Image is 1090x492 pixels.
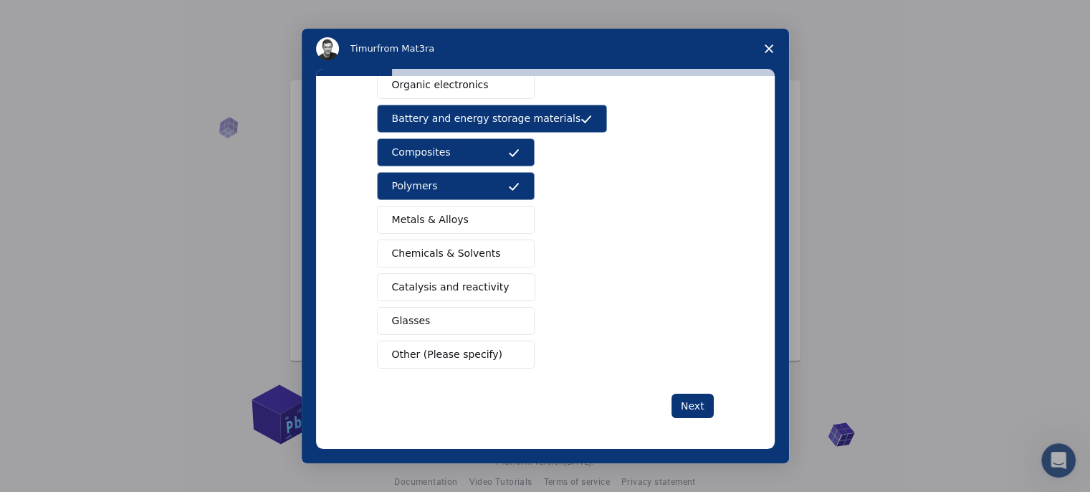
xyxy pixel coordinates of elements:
span: Other (Please specify) [392,347,502,362]
span: Chemicals & Solvents [392,246,501,261]
span: Metals & Alloys [392,212,469,227]
span: Catalysis and reactivity [392,280,510,295]
span: Organic electronics [392,77,489,93]
button: Composites [377,138,535,166]
button: Metals & Alloys [377,206,535,234]
span: Polymers [392,179,438,194]
button: Chemicals & Solvents [377,240,535,268]
button: Battery and energy storage materials [377,105,608,133]
button: Other (Please specify) [377,341,535,369]
button: Next [671,394,714,418]
span: Glasses [392,313,431,328]
button: Glasses [377,307,535,335]
span: from Mat3ra [377,43,434,54]
button: Polymers [377,172,535,200]
button: Catalysis and reactivity [377,273,536,301]
span: Timur [350,43,377,54]
img: Profile image for Timur [316,37,339,60]
span: Close survey [749,29,789,69]
span: Composites [392,145,451,160]
button: Organic electronics [377,71,535,99]
span: Support [29,10,80,23]
span: Battery and energy storage materials [392,111,581,126]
